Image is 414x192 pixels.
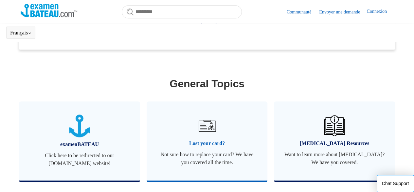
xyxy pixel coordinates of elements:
a: Connexion [367,8,393,16]
img: Page d’accueil du Centre d’aide Examen Bateau [21,4,77,17]
a: [MEDICAL_DATA] Resources Want to learn more about [MEDICAL_DATA]? We have you covered. [274,101,395,181]
a: examenBATEAU Click here to be redirected to our [DOMAIN_NAME] website! [19,101,140,181]
img: 01JTNN85WSQ5FQ6HNXPDSZ7SRA [69,115,90,137]
a: Lost your card? Not sure how to replace your card? We have you covered all the time. [147,101,268,181]
span: Lost your card? [156,139,258,147]
a: Envoyer une demande [319,9,367,15]
span: Click here to be redirected to our [DOMAIN_NAME] website! [29,152,130,167]
img: 01JRG6G4NA4NJ1BVG8MJM761YH [195,114,218,137]
span: Want to learn more about [MEDICAL_DATA]? We have you covered. [284,151,385,166]
a: Communauté [287,9,318,15]
button: Français [10,30,32,36]
span: Not sure how to replace your card? We have you covered all the time. [156,151,258,166]
img: 01JHREV2E6NG3DHE8VTG8QH796 [324,115,345,136]
h1: General Topics [21,76,393,92]
span: [MEDICAL_DATA] Resources [284,139,385,147]
span: examenBATEAU [29,140,130,148]
input: Rechercher [122,5,242,18]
